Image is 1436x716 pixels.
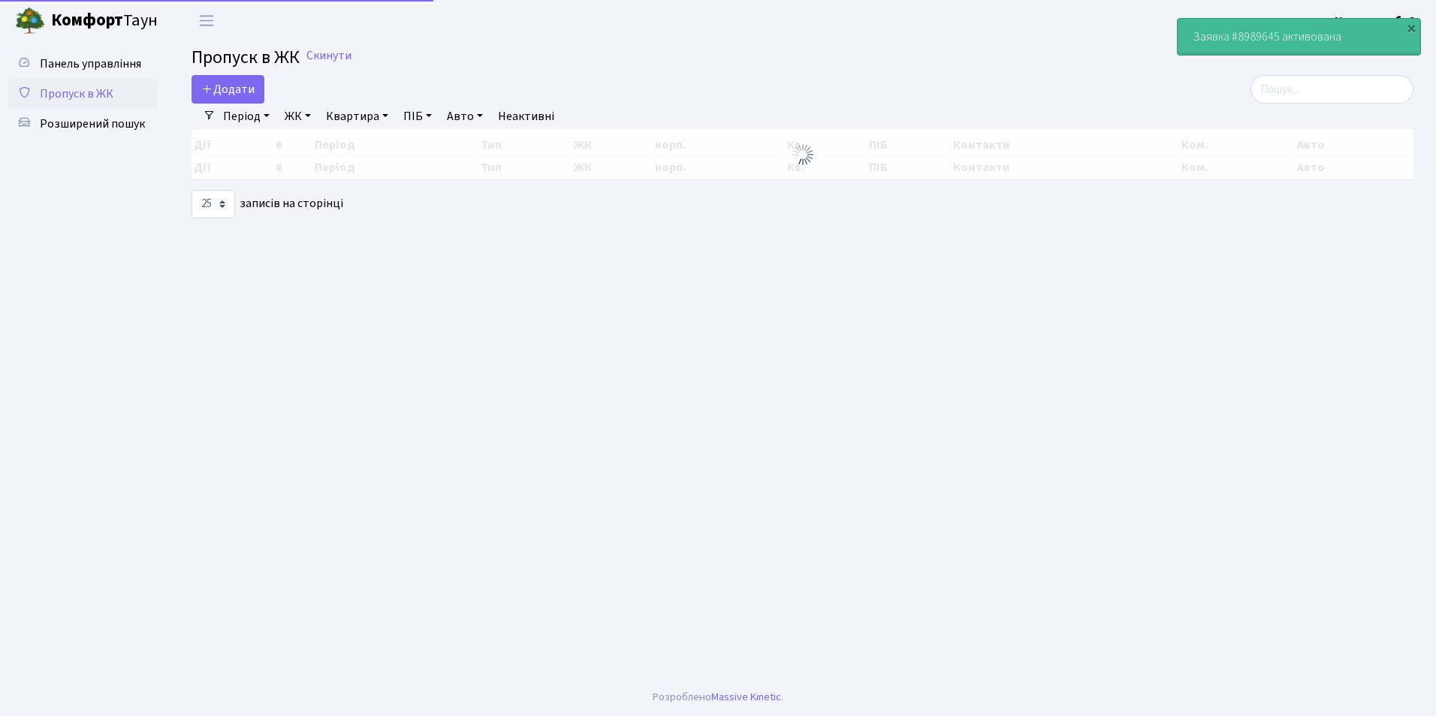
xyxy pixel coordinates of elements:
[51,8,158,34] span: Таун
[1335,12,1418,30] a: Консьєрж б. 4.
[711,689,781,705] a: Massive Kinetic
[217,104,276,129] a: Період
[492,104,560,129] a: Неактивні
[51,8,123,32] b: Комфорт
[397,104,438,129] a: ПІБ
[320,104,394,129] a: Квартира
[1250,75,1413,104] input: Пошук...
[8,49,158,79] a: Панель управління
[188,8,225,33] button: Переключити навігацію
[791,143,815,167] img: Обробка...
[1404,20,1419,35] div: ×
[441,104,489,129] a: Авто
[8,79,158,109] a: Пропуск в ЖК
[15,6,45,36] img: logo.png
[192,44,300,71] span: Пропуск в ЖК
[653,689,783,705] div: Розроблено .
[40,86,113,102] span: Пропуск в ЖК
[40,116,145,132] span: Розширений пошук
[1178,19,1420,55] div: Заявка #8989645 активована
[40,56,141,72] span: Панель управління
[279,104,317,129] a: ЖК
[192,75,264,104] a: Додати
[192,190,343,218] label: записів на сторінці
[1335,13,1418,29] b: Консьєрж б. 4.
[306,49,351,63] a: Скинути
[8,109,158,139] a: Розширений пошук
[192,190,235,218] select: записів на сторінці
[201,81,255,98] span: Додати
